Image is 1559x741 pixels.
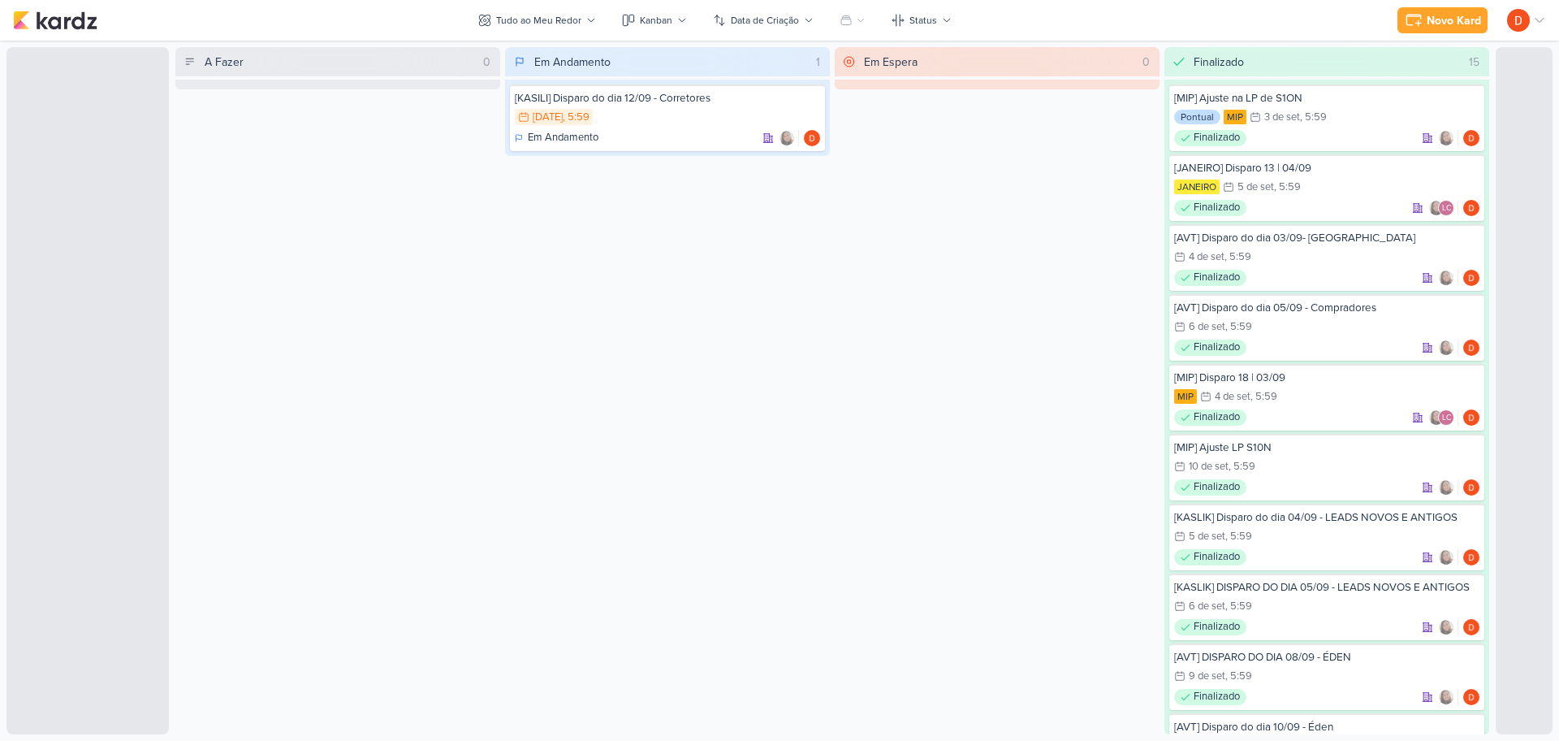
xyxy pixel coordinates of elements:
[1438,479,1458,496] div: Colaboradores: Sharlene Khoury
[1174,549,1246,565] div: Finalizado
[1194,200,1240,216] p: Finalizado
[1174,479,1246,496] div: Finalizado
[1189,531,1225,542] div: 5 de set
[1427,12,1481,29] div: Novo Kard
[515,91,820,106] div: [KASILI] Disparo do dia 12/09 - Corretores
[1174,110,1220,124] div: Pontual
[1463,619,1479,635] img: Diego Lima | TAGAWA
[1174,510,1479,525] div: [KASLIK] Disparo do dia 04/09 - LEADS NOVOS E ANTIGOS
[1189,322,1225,332] div: 6 de set
[1463,130,1479,146] img: Diego Lima | TAGAWA
[1442,205,1451,213] p: LC
[1174,440,1479,455] div: [MIP] Ajuste LP S10N
[1194,409,1240,426] p: Finalizado
[1174,619,1246,635] div: Finalizado
[1438,619,1454,635] img: Sharlene Khoury
[1174,370,1479,385] div: [MIP] Disparo 18 | 03/09
[1428,409,1458,426] div: Colaboradores: Sharlene Khoury, Laís Costa
[1428,409,1445,426] img: Sharlene Khoury
[1174,161,1479,175] div: [JANEIRO] Disparo 13 | 04/09
[1194,340,1240,356] p: Finalizado
[1174,689,1246,705] div: Finalizado
[1438,549,1458,565] div: Colaboradores: Sharlene Khoury
[515,130,598,146] div: Em Andamento
[1428,200,1445,216] img: Sharlene Khoury
[1463,479,1479,496] img: Diego Lima | TAGAWA
[1194,549,1240,565] p: Finalizado
[1463,689,1479,705] div: Responsável: Diego Lima | TAGAWA
[1174,270,1246,286] div: Finalizado
[1438,270,1454,286] img: Sharlene Khoury
[804,130,820,146] img: Diego Lima | TAGAWA
[1274,182,1301,193] div: , 5:59
[1438,200,1454,216] div: Laís Costa
[1463,200,1479,216] img: Diego Lima | TAGAWA
[1174,231,1479,245] div: [AVT] Disparo do dia 03/09- Jardim do Éden
[1463,409,1479,426] img: Diego Lima | TAGAWA
[1225,322,1252,332] div: , 5:59
[1463,340,1479,356] div: Responsável: Diego Lima | TAGAWA
[1438,270,1458,286] div: Colaboradores: Sharlene Khoury
[1463,619,1479,635] div: Responsável: Diego Lima | TAGAWA
[1463,130,1479,146] div: Responsável: Diego Lima | TAGAWA
[563,112,589,123] div: , 5:59
[1438,130,1458,146] div: Colaboradores: Sharlene Khoury
[1237,182,1274,193] div: 5 de set
[1189,671,1225,682] div: 9 de set
[1194,54,1244,71] div: Finalizado
[1225,531,1252,542] div: , 5:59
[477,54,497,71] div: 0
[1300,112,1327,123] div: , 5:59
[1463,549,1479,565] div: Responsável: Diego Lima | TAGAWA
[1438,549,1454,565] img: Sharlene Khoury
[1264,112,1300,123] div: 3 de set
[1189,461,1229,472] div: 10 de set
[1438,130,1454,146] img: Sharlene Khoury
[1174,650,1479,665] div: [AVT] DISPARO DO DIA 08/09 - ÉDEN
[1224,110,1246,124] div: MIP
[1225,601,1252,612] div: , 5:59
[1438,340,1458,356] div: Colaboradores: Sharlene Khoury
[1463,689,1479,705] img: Diego Lima | TAGAWA
[1250,392,1277,402] div: , 5:59
[1194,619,1240,635] p: Finalizado
[528,130,598,146] p: Em Andamento
[534,54,611,71] div: Em Andamento
[1438,340,1454,356] img: Sharlene Khoury
[1463,549,1479,565] img: Diego Lima | TAGAWA
[1462,54,1486,71] div: 15
[779,130,795,146] img: Sharlene Khoury
[1463,479,1479,496] div: Responsável: Diego Lima | TAGAWA
[1194,270,1240,286] p: Finalizado
[1428,200,1458,216] div: Colaboradores: Sharlene Khoury, Laís Costa
[804,130,820,146] div: Responsável: Diego Lima | TAGAWA
[1194,130,1240,146] p: Finalizado
[1136,54,1156,71] div: 0
[810,54,827,71] div: 1
[1463,200,1479,216] div: Responsável: Diego Lima | TAGAWA
[1194,689,1240,705] p: Finalizado
[1438,409,1454,426] div: Laís Costa
[1174,409,1246,426] div: Finalizado
[1225,671,1252,682] div: , 5:59
[1189,252,1224,262] div: 4 de set
[1174,301,1479,315] div: [AVT] Disparo do dia 05/09 - Compradores
[1174,200,1246,216] div: Finalizado
[205,54,244,71] div: A Fazer
[1174,130,1246,146] div: Finalizado
[1174,580,1479,595] div: [KASLIK] DISPARO DO DIA 05/09 - LEADS NOVOS E ANTIGOS
[864,54,918,71] div: Em Espera
[1224,252,1251,262] div: , 5:59
[1442,414,1451,422] p: LC
[1463,270,1479,286] div: Responsável: Diego Lima | TAGAWA
[1174,91,1479,106] div: [MIP] Ajuste na LP de S1ON
[1507,9,1530,32] img: Diego Lima | TAGAWA
[1438,619,1458,635] div: Colaboradores: Sharlene Khoury
[13,11,97,30] img: kardz.app
[1397,7,1488,33] button: Novo Kard
[1438,479,1454,496] img: Sharlene Khoury
[1174,340,1246,356] div: Finalizado
[533,112,563,123] div: [DATE]
[1215,392,1250,402] div: 4 de set
[779,130,799,146] div: Colaboradores: Sharlene Khoury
